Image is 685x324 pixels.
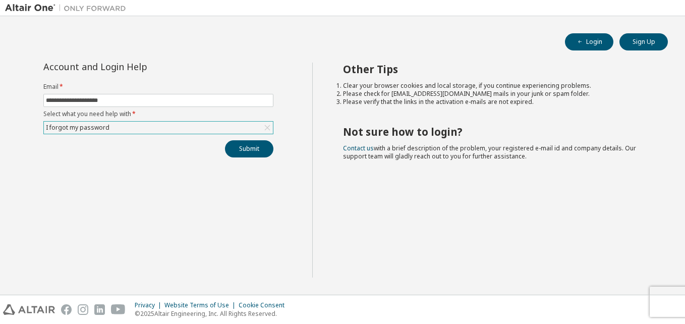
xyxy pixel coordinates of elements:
button: Login [565,33,613,50]
div: Cookie Consent [239,301,291,309]
div: I forgot my password [44,122,273,134]
li: Please check for [EMAIL_ADDRESS][DOMAIN_NAME] mails in your junk or spam folder. [343,90,650,98]
div: I forgot my password [44,122,111,133]
label: Select what you need help with [43,110,273,118]
img: linkedin.svg [94,304,105,315]
h2: Other Tips [343,63,650,76]
label: Email [43,83,273,91]
li: Clear your browser cookies and local storage, if you continue experiencing problems. [343,82,650,90]
div: Account and Login Help [43,63,227,71]
a: Contact us [343,144,374,152]
img: altair_logo.svg [3,304,55,315]
div: Privacy [135,301,164,309]
img: youtube.svg [111,304,126,315]
h2: Not sure how to login? [343,125,650,138]
div: Website Terms of Use [164,301,239,309]
p: © 2025 Altair Engineering, Inc. All Rights Reserved. [135,309,291,318]
span: with a brief description of the problem, your registered e-mail id and company details. Our suppo... [343,144,636,160]
img: Altair One [5,3,131,13]
img: facebook.svg [61,304,72,315]
button: Sign Up [619,33,668,50]
button: Submit [225,140,273,157]
li: Please verify that the links in the activation e-mails are not expired. [343,98,650,106]
img: instagram.svg [78,304,88,315]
